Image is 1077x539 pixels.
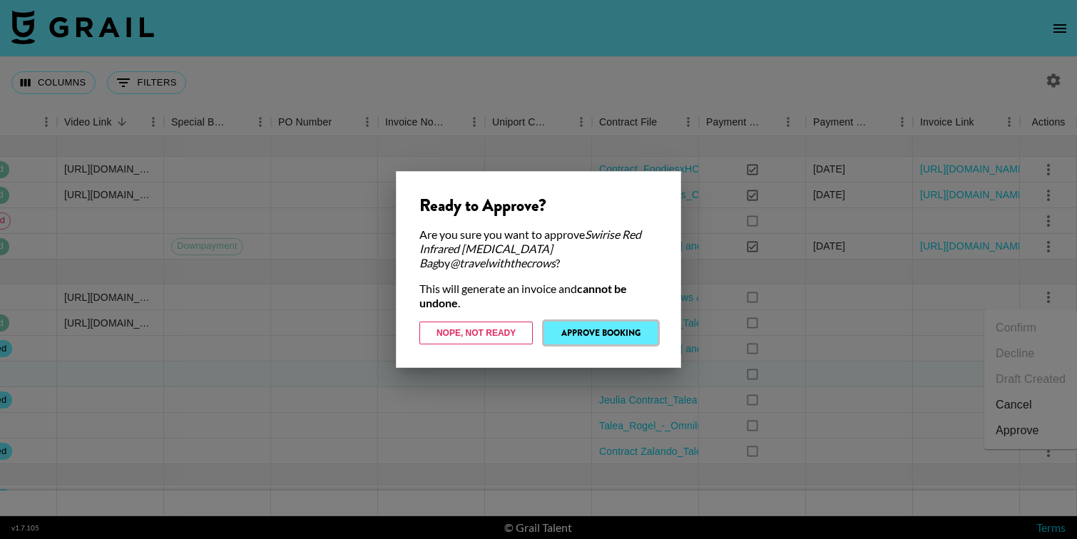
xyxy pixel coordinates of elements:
strong: cannot be undone [419,282,627,309]
button: Nope, Not Ready [419,322,533,344]
button: Approve Booking [544,322,658,344]
div: This will generate an invoice and . [419,282,658,310]
em: @ travelwiththecrows [450,256,556,269]
div: Ready to Approve? [419,195,658,216]
div: Are you sure you want to approve by ? [419,227,658,270]
em: Swirise Red Infrared [MEDICAL_DATA] Bag [419,227,641,269]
